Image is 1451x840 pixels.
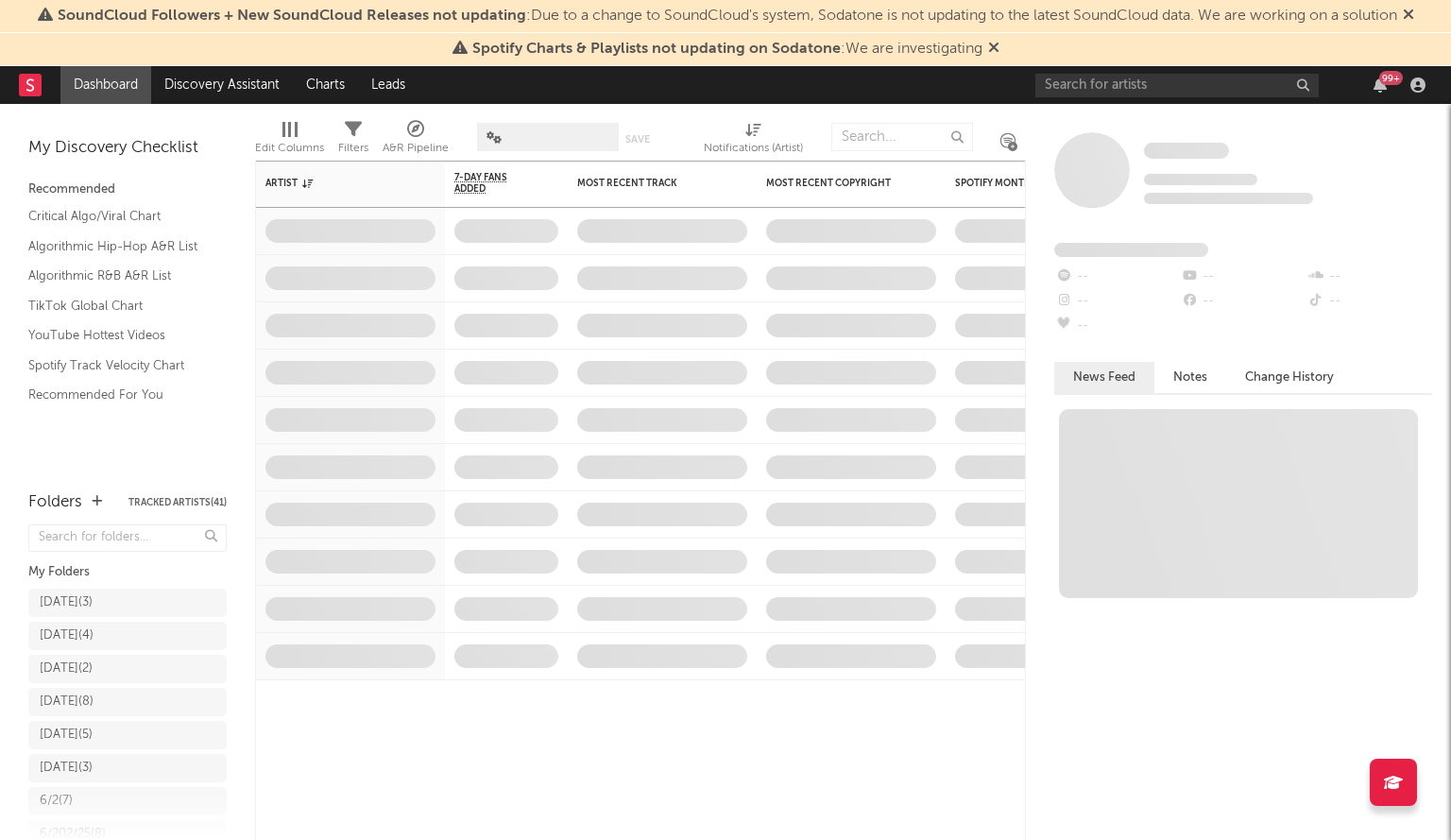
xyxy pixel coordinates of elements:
[60,66,151,104] a: Dashboard
[1226,362,1353,393] button: Change History
[1054,243,1208,257] span: Fans Added by Platform
[40,691,94,713] div: [DATE] ( 8 )
[28,266,208,286] a: Algorithmic R&B A&R List
[625,134,650,145] button: Save
[1144,193,1313,204] span: 0 fans last week
[472,42,982,57] span: : We are investigating
[1054,314,1180,338] div: --
[40,757,93,780] div: [DATE] ( 3 )
[1144,142,1229,161] a: Some Artist
[358,66,418,104] a: Leads
[1379,71,1403,85] div: 99 +
[28,688,227,716] a: [DATE](8)
[1054,362,1154,393] button: News Feed
[704,137,803,160] div: Notifications (Artist)
[28,754,227,782] a: [DATE](3)
[28,491,82,514] div: Folders
[28,206,208,227] a: Critical Algo/Viral Chart
[58,9,526,24] span: SoundCloud Followers + New SoundCloud Releases not updating
[58,9,1397,24] span: : Due to a change to SoundCloud's system, Sodatone is not updating to the latest SoundCloud data....
[1403,9,1414,24] span: Dismiss
[40,591,93,614] div: [DATE] ( 3 )
[577,178,719,189] div: Most Recent Track
[454,172,530,195] span: 7-Day Fans Added
[28,325,208,346] a: YouTube Hottest Videos
[28,787,227,815] a: 6/2(7)
[338,113,368,168] div: Filters
[383,113,449,168] div: A&R Pipeline
[128,498,227,507] button: Tracked Artists(41)
[1144,143,1229,159] span: Some Artist
[293,66,358,104] a: Charts
[472,42,841,57] span: Spotify Charts & Playlists not updating on Sodatone
[704,113,803,168] div: Notifications (Artist)
[28,655,227,683] a: [DATE](2)
[1154,362,1226,393] button: Notes
[955,178,1097,189] div: Spotify Monthly Listeners
[255,113,324,168] div: Edit Columns
[40,658,93,680] div: [DATE] ( 2 )
[40,724,93,746] div: [DATE] ( 5 )
[40,625,94,647] div: [DATE] ( 4 )
[1035,74,1319,97] input: Search for artists
[383,137,449,160] div: A&R Pipeline
[1306,289,1432,314] div: --
[28,137,227,160] div: My Discovery Checklist
[1180,289,1306,314] div: --
[151,66,293,104] a: Discovery Assistant
[28,622,227,650] a: [DATE](4)
[28,355,208,376] a: Spotify Track Velocity Chart
[766,178,908,189] div: Most Recent Copyright
[338,137,368,160] div: Filters
[1180,265,1306,289] div: --
[40,790,73,813] div: 6/2 ( 7 )
[28,561,227,584] div: My Folders
[1144,174,1257,185] span: Tracking Since: [DATE]
[28,236,208,257] a: Algorithmic Hip-Hop A&R List
[1054,265,1180,289] div: --
[1374,77,1387,93] button: 99+
[265,178,407,189] div: Artist
[988,42,999,57] span: Dismiss
[831,123,973,151] input: Search...
[28,589,227,617] a: [DATE](3)
[28,385,208,405] a: Recommended For You
[255,137,324,160] div: Edit Columns
[1306,265,1432,289] div: --
[28,296,208,317] a: TikTok Global Chart
[28,721,227,749] a: [DATE](5)
[28,524,227,552] input: Search for folders...
[1054,289,1180,314] div: --
[28,179,227,201] div: Recommended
